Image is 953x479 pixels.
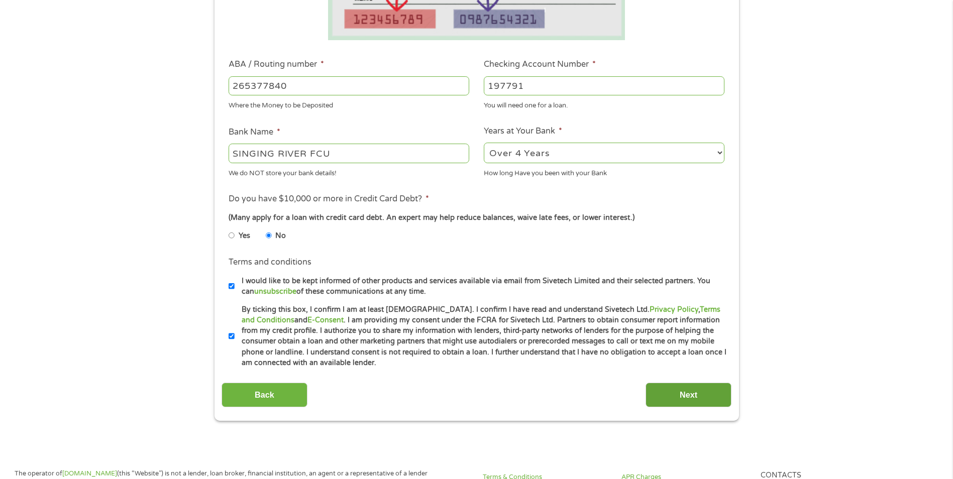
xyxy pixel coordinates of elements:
[275,230,286,242] label: No
[229,76,469,95] input: 263177916
[484,126,562,137] label: Years at Your Bank
[242,305,720,324] a: Terms and Conditions
[62,469,117,477] a: [DOMAIN_NAME]
[484,76,724,95] input: 345634636
[646,383,731,407] input: Next
[650,305,698,314] a: Privacy Policy
[254,287,296,296] a: unsubscribe
[229,127,280,138] label: Bank Name
[229,194,429,204] label: Do you have $10,000 or more in Credit Card Debt?
[484,97,724,111] div: You will need one for a loan.
[229,59,324,70] label: ABA / Routing number
[484,59,596,70] label: Checking Account Number
[229,165,469,178] div: We do NOT store your bank details!
[222,383,307,407] input: Back
[229,257,311,268] label: Terms and conditions
[239,230,250,242] label: Yes
[307,316,344,324] a: E-Consent
[229,97,469,111] div: Where the Money to be Deposited
[235,276,727,297] label: I would like to be kept informed of other products and services available via email from Sivetech...
[229,212,724,223] div: (Many apply for a loan with credit card debt. An expert may help reduce balances, waive late fees...
[235,304,727,369] label: By ticking this box, I confirm I am at least [DEMOGRAPHIC_DATA]. I confirm I have read and unders...
[484,165,724,178] div: How long Have you been with your Bank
